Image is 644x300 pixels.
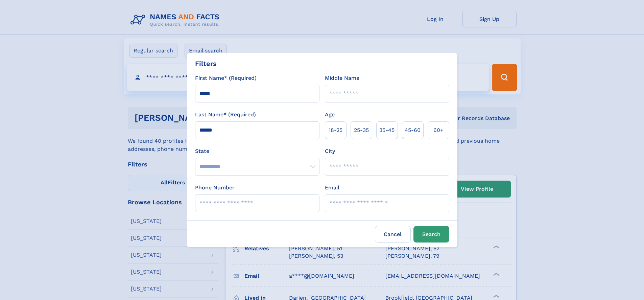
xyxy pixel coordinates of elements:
label: Age [325,111,335,119]
span: 45‑60 [405,126,421,134]
label: Email [325,184,339,192]
label: First Name* (Required) [195,74,257,82]
div: Filters [195,59,217,69]
span: 18‑25 [329,126,342,134]
span: 35‑45 [379,126,395,134]
label: Last Name* (Required) [195,111,256,119]
label: Phone Number [195,184,235,192]
label: Cancel [375,226,411,243]
label: State [195,147,319,155]
button: Search [413,226,449,243]
span: 60+ [433,126,444,134]
span: 25‑35 [354,126,369,134]
label: City [325,147,335,155]
label: Middle Name [325,74,359,82]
